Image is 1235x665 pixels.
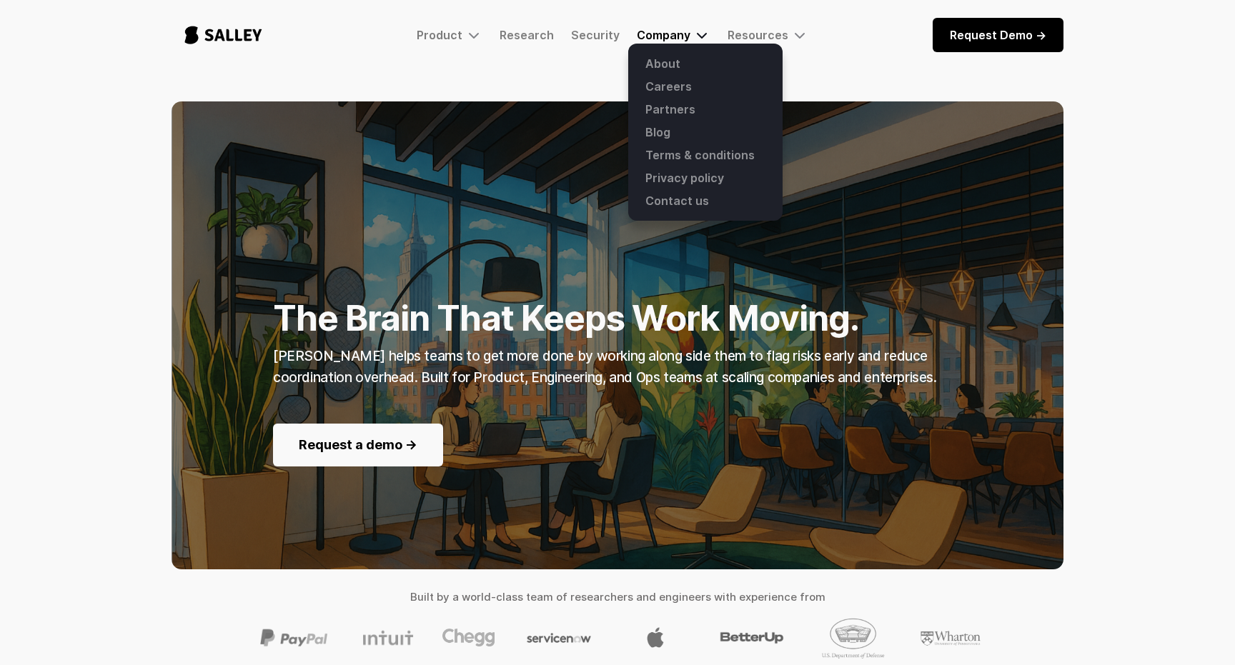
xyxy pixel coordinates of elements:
[571,28,620,42] a: Security
[637,52,774,75] a: About
[628,44,783,221] nav: Company
[637,98,774,121] a: Partners
[417,28,462,42] div: Product
[728,26,808,44] div: Resources
[637,75,774,98] a: Careers
[933,18,1063,52] a: Request Demo ->
[637,166,774,189] a: Privacy policy
[637,144,774,166] a: Terms & conditions
[728,28,788,42] div: Resources
[273,424,443,466] a: Request a demo ->
[500,28,554,42] a: Research
[637,28,690,42] div: Company
[273,297,859,339] strong: The Brain That Keeps Work Moving.
[172,586,1063,608] h4: Built by a world-class team of researchers and engineers with experience from
[637,121,774,144] a: Blog
[273,348,937,386] strong: [PERSON_NAME] helps teams to get more done by working along side them to flag risks early and red...
[172,11,275,59] a: home
[417,26,482,44] div: Product
[637,26,710,44] div: Company
[637,189,774,212] a: Contact us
